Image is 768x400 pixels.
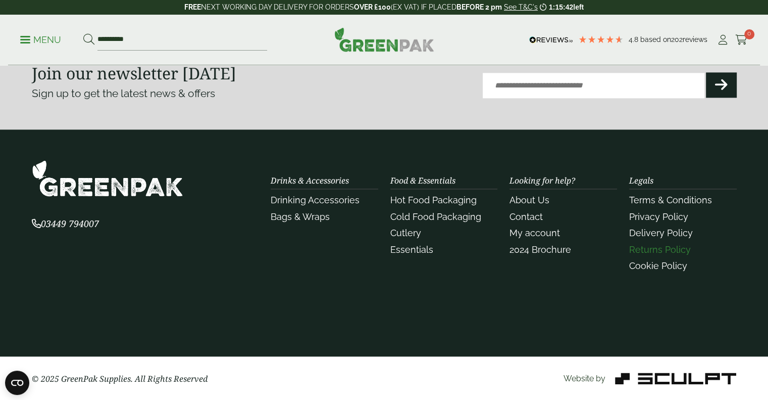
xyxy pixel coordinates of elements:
[640,35,671,43] span: Based on
[504,3,538,11] a: See T&C's
[20,34,61,46] p: Menu
[5,371,29,395] button: Open CMP widget
[184,3,201,11] strong: FREE
[615,373,736,384] img: Sculpt
[509,244,571,255] a: 2024 Brochure
[390,228,421,238] a: Cutlery
[334,27,434,52] img: GreenPak Supplies
[549,3,573,11] span: 1:15:42
[32,62,236,84] strong: Join our newsletter [DATE]
[32,373,259,385] p: © 2025 GreenPak Supplies. All Rights Reserved
[529,36,573,43] img: REVIEWS.io
[671,35,683,43] span: 202
[683,35,707,43] span: reviews
[390,211,481,222] a: Cold Food Packaging
[509,228,560,238] a: My account
[573,3,584,11] span: left
[32,85,349,102] p: Sign up to get the latest news & offers
[735,35,748,45] i: Cart
[629,35,640,43] span: 4.8
[456,3,502,11] strong: BEFORE 2 pm
[354,3,391,11] strong: OVER £100
[735,32,748,48] a: 0
[629,195,712,205] a: Terms & Conditions
[32,160,183,197] img: GreenPak Supplies
[509,195,549,205] a: About Us
[271,195,360,205] a: Drinking Accessories
[744,29,754,39] span: 0
[629,211,688,222] a: Privacy Policy
[271,211,330,222] a: Bags & Wraps
[390,195,477,205] a: Hot Food Packaging
[578,35,624,44] div: 4.79 Stars
[32,217,99,230] span: 03449 794007
[390,244,433,255] a: Essentials
[20,34,61,44] a: Menu
[509,211,543,222] a: Contact
[32,219,99,229] a: 03449 794007
[629,260,687,271] a: Cookie Policy
[629,228,693,238] a: Delivery Policy
[563,374,605,383] span: Website by
[716,35,729,45] i: My Account
[629,244,691,255] a: Returns Policy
